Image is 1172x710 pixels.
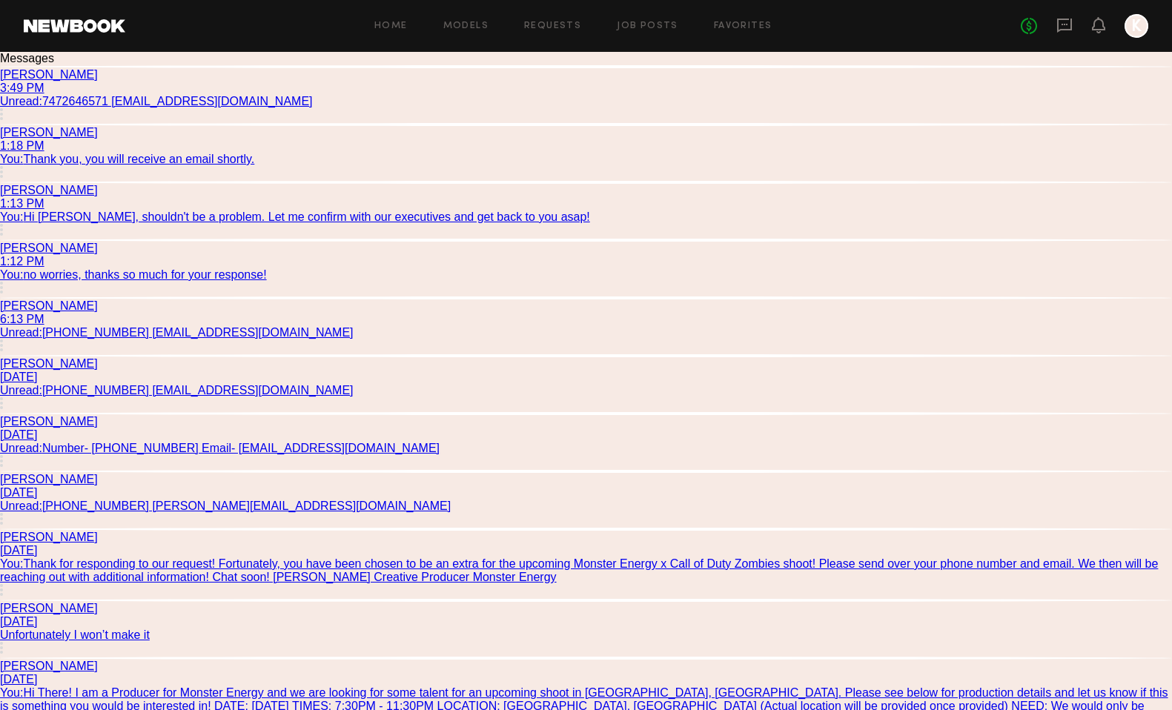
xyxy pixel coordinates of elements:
[1125,14,1148,38] a: K
[524,21,581,31] a: Requests
[374,21,408,31] a: Home
[443,21,489,31] a: Models
[714,21,772,31] a: Favorites
[617,21,678,31] a: Job Posts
